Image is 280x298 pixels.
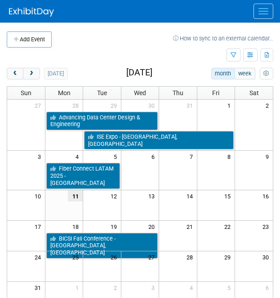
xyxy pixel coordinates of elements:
[110,251,121,263] span: 26
[223,221,235,232] span: 22
[68,190,83,202] span: 11
[71,100,83,111] span: 28
[113,282,121,293] span: 2
[151,282,159,293] span: 3
[110,190,121,202] span: 12
[227,100,235,111] span: 1
[253,4,273,19] button: Menu
[223,190,235,202] span: 15
[147,221,159,232] span: 20
[262,221,273,232] span: 23
[260,68,273,79] button: myCustomButton
[84,131,234,149] a: ISE Expo - [GEOGRAPHIC_DATA], [GEOGRAPHIC_DATA]
[34,221,45,232] span: 17
[75,151,83,162] span: 4
[37,151,45,162] span: 3
[235,68,255,79] button: week
[223,251,235,263] span: 29
[147,251,159,263] span: 27
[113,151,121,162] span: 5
[58,89,71,96] span: Mon
[265,282,273,293] span: 6
[110,100,121,111] span: 29
[134,89,146,96] span: Wed
[34,282,45,293] span: 31
[46,112,158,130] a: Advancing Data Center Design & Engineering
[44,68,68,79] button: [DATE]
[46,233,158,259] a: BICSI Fall Conference - [GEOGRAPHIC_DATA], [GEOGRAPHIC_DATA]
[75,282,83,293] span: 1
[9,8,54,17] img: ExhibitDay
[186,100,197,111] span: 31
[189,282,197,293] span: 4
[262,190,273,202] span: 16
[211,68,235,79] button: month
[262,251,273,263] span: 30
[186,190,197,202] span: 14
[189,151,197,162] span: 7
[23,68,40,79] button: next
[147,100,159,111] span: 30
[97,89,107,96] span: Tue
[7,68,23,79] button: prev
[71,221,83,232] span: 18
[46,163,120,188] a: Fiber Connect LATAM 2025 - [GEOGRAPHIC_DATA]
[227,282,235,293] span: 5
[110,221,121,232] span: 19
[265,100,273,111] span: 2
[186,251,197,263] span: 28
[34,100,45,111] span: 27
[227,151,235,162] span: 8
[263,71,269,77] i: Personalize Calendar
[126,68,152,78] h2: [DATE]
[147,190,159,202] span: 13
[7,31,52,48] button: Add Event
[265,151,273,162] span: 9
[71,251,83,263] span: 25
[34,251,45,263] span: 24
[173,89,183,96] span: Thu
[34,190,45,202] span: 10
[21,89,31,96] span: Sun
[151,151,159,162] span: 6
[186,221,197,232] span: 21
[212,89,219,96] span: Fri
[173,35,273,42] a: How to sync to an external calendar...
[249,89,259,96] span: Sat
